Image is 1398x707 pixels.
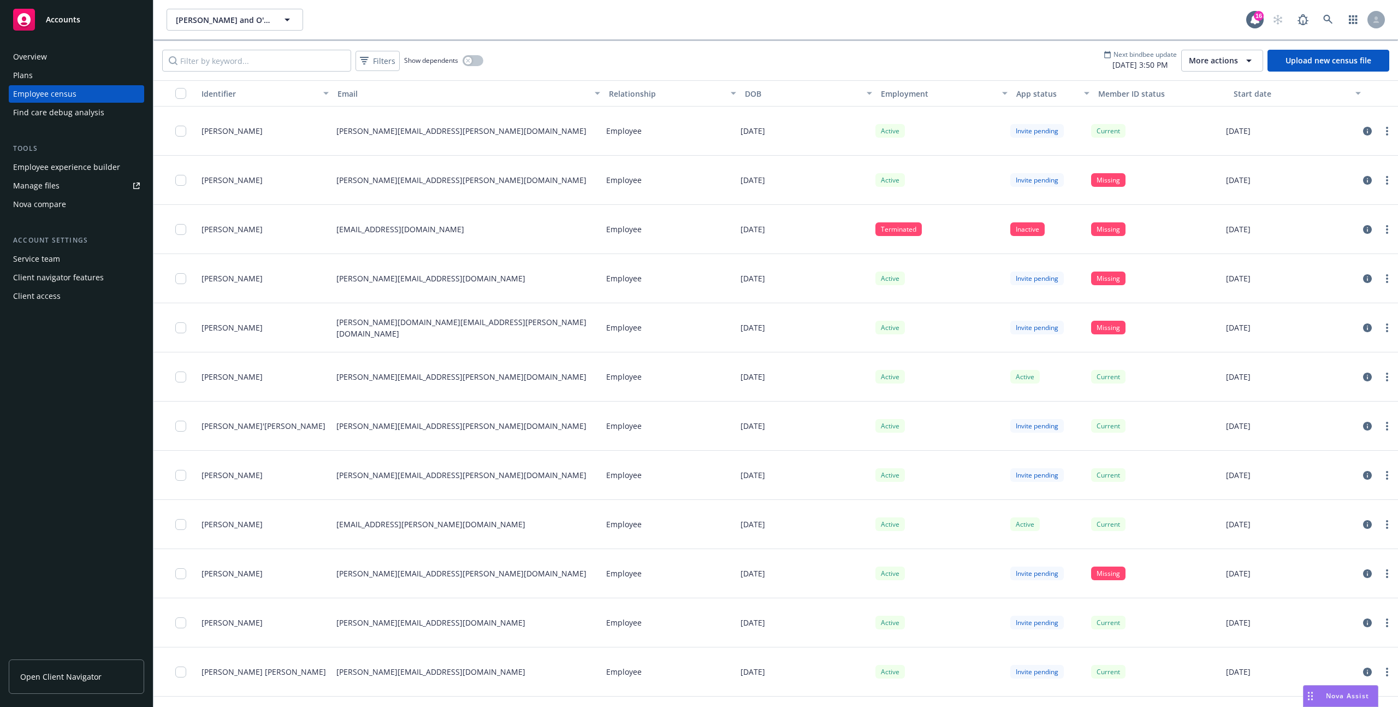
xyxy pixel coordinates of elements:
span: Filters [358,53,398,69]
div: Active [875,567,905,580]
div: Active [875,173,905,187]
a: circleInformation [1361,665,1374,679]
a: Client navigator features [9,269,144,286]
p: [DATE] [741,371,765,382]
div: App status [1016,88,1077,99]
div: Current [1091,517,1125,531]
a: Employee census [9,85,144,103]
div: Missing [1091,567,1125,580]
p: [PERSON_NAME][EMAIL_ADDRESS][PERSON_NAME][DOMAIN_NAME] [336,469,587,481]
button: [PERSON_NAME] and O'Dell LLC [167,9,303,31]
div: Account settings [9,235,144,246]
div: Active [875,517,905,531]
button: Employment [876,80,1012,107]
button: More actions [1181,50,1263,72]
a: circleInformation [1361,370,1374,384]
p: [PERSON_NAME][EMAIL_ADDRESS][DOMAIN_NAME] [336,617,525,628]
input: Toggle Row Selected [175,470,186,481]
span: [PERSON_NAME] and O'Dell LLC [176,14,270,26]
a: circleInformation [1361,420,1374,433]
p: Employee [606,273,642,284]
a: Switch app [1342,9,1364,31]
div: Identifier [202,88,317,99]
input: Toggle Row Selected [175,224,186,235]
div: Employment [881,88,996,99]
a: more [1381,469,1394,482]
div: Missing [1091,272,1125,285]
a: circleInformation [1361,567,1374,580]
button: Relationship [605,80,741,107]
p: [EMAIL_ADDRESS][DOMAIN_NAME] [336,223,464,235]
span: Show dependents [404,56,458,65]
p: [DATE] [741,666,765,677]
a: circleInformation [1361,321,1374,334]
div: Overview [13,48,47,66]
div: Service team [13,250,60,268]
p: [DATE] [1226,617,1251,628]
div: Missing [1091,222,1125,236]
p: [PERSON_NAME][EMAIL_ADDRESS][PERSON_NAME][DOMAIN_NAME] [336,125,587,137]
div: Plans [13,67,33,84]
p: Employee [606,371,642,382]
div: Email [337,88,588,99]
p: [DATE] [1226,273,1251,284]
p: [PERSON_NAME][EMAIL_ADDRESS][PERSON_NAME][DOMAIN_NAME] [336,420,587,432]
div: Relationship [609,88,724,99]
button: Email [333,80,605,107]
span: [PERSON_NAME] [PERSON_NAME] [202,666,326,677]
input: Toggle Row Selected [175,519,186,530]
p: [DATE] [741,420,765,432]
div: Member ID status [1098,88,1225,99]
p: Employee [606,469,642,481]
span: [PERSON_NAME] [202,273,263,284]
a: circleInformation [1361,125,1374,138]
div: Invite pending [1010,321,1064,334]
p: [DATE] [1226,125,1251,137]
span: Filters [373,55,395,67]
p: Employee [606,174,642,186]
span: [PERSON_NAME] [202,568,263,579]
div: Current [1091,468,1125,482]
a: Service team [9,250,144,268]
span: [PERSON_NAME] [202,174,263,186]
div: Current [1091,124,1125,138]
a: more [1381,665,1394,679]
div: Active [875,419,905,433]
a: Employee experience builder [9,158,144,176]
span: [PERSON_NAME] [202,469,263,481]
p: [DATE] [741,223,765,235]
div: Active [875,321,905,334]
p: [PERSON_NAME][EMAIL_ADDRESS][PERSON_NAME][DOMAIN_NAME] [336,371,587,382]
div: Inactive [1010,222,1045,236]
div: Active [875,370,905,384]
div: Current [1091,419,1125,433]
div: Current [1091,616,1125,629]
p: Employee [606,568,642,579]
p: [DATE] [1226,322,1251,333]
a: more [1381,174,1394,187]
p: [DATE] [741,568,765,579]
p: [PERSON_NAME][DOMAIN_NAME][EMAIL_ADDRESS][PERSON_NAME][DOMAIN_NAME] [336,316,597,339]
p: [DATE] [1226,469,1251,481]
div: Employee experience builder [13,158,120,176]
p: [PERSON_NAME][EMAIL_ADDRESS][PERSON_NAME][DOMAIN_NAME] [336,568,587,579]
div: Current [1091,370,1125,384]
span: [DATE] 3:50 PM [1104,59,1177,70]
a: Nova compare [9,196,144,213]
div: Invite pending [1010,468,1064,482]
input: Toggle Row Selected [175,568,186,579]
a: Search [1317,9,1339,31]
div: Nova compare [13,196,66,213]
div: Find care debug analysis [13,104,104,121]
div: DOB [745,88,860,99]
input: Toggle Row Selected [175,421,186,432]
button: DOB [741,80,876,107]
div: Active [1010,370,1040,384]
p: [DATE] [1226,174,1251,186]
button: Nova Assist [1303,685,1378,707]
p: [DATE] [741,519,765,530]
input: Toggle Row Selected [175,175,186,186]
div: Client access [13,287,61,305]
input: Filter by keyword... [162,50,351,72]
p: [DATE] [741,125,765,137]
